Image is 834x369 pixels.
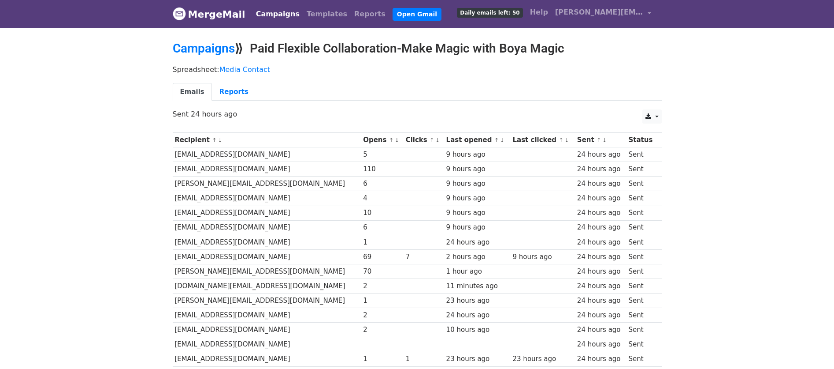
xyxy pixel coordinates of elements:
[575,133,626,147] th: Sent
[173,147,361,162] td: [EMAIL_ADDRESS][DOMAIN_NAME]
[173,7,186,20] img: MergeMail logo
[446,150,508,160] div: 9 hours ago
[577,150,624,160] div: 24 hours ago
[577,354,624,364] div: 24 hours ago
[626,133,657,147] th: Status
[577,179,624,189] div: 24 hours ago
[453,4,526,21] a: Daily emails left: 50
[363,310,401,320] div: 2
[173,41,662,56] h2: ⟫ Paid Flexible Collaboration-Make Magic with Boya Magic
[363,179,401,189] div: 6
[173,41,235,56] a: Campaigns
[626,323,657,337] td: Sent
[363,164,401,174] div: 110
[446,237,508,248] div: 24 hours ago
[500,137,504,143] a: ↓
[577,252,624,262] div: 24 hours ago
[406,354,442,364] div: 1
[602,137,607,143] a: ↓
[446,281,508,291] div: 11 minutes ago
[173,308,361,323] td: [EMAIL_ADDRESS][DOMAIN_NAME]
[577,281,624,291] div: 24 hours ago
[446,310,508,320] div: 24 hours ago
[252,5,303,23] a: Campaigns
[173,220,361,235] td: [EMAIL_ADDRESS][DOMAIN_NAME]
[626,294,657,308] td: Sent
[555,7,643,18] span: [PERSON_NAME][EMAIL_ADDRESS][DOMAIN_NAME]
[394,137,399,143] a: ↓
[446,252,508,262] div: 2 hours ago
[173,249,361,264] td: [EMAIL_ADDRESS][DOMAIN_NAME]
[559,137,563,143] a: ↑
[173,83,212,101] a: Emails
[173,191,361,206] td: [EMAIL_ADDRESS][DOMAIN_NAME]
[363,208,401,218] div: 10
[577,164,624,174] div: 24 hours ago
[513,354,573,364] div: 23 hours ago
[363,193,401,203] div: 4
[363,325,401,335] div: 2
[173,65,662,74] p: Spreadsheet:
[173,323,361,337] td: [EMAIL_ADDRESS][DOMAIN_NAME]
[577,310,624,320] div: 24 hours ago
[173,352,361,366] td: [EMAIL_ADDRESS][DOMAIN_NAME]
[173,264,361,279] td: [PERSON_NAME][EMAIL_ADDRESS][DOMAIN_NAME]
[577,267,624,277] div: 24 hours ago
[626,206,657,220] td: Sent
[446,296,508,306] div: 23 hours ago
[173,337,361,352] td: [EMAIL_ADDRESS][DOMAIN_NAME]
[406,252,442,262] div: 7
[626,279,657,294] td: Sent
[446,193,508,203] div: 9 hours ago
[173,109,662,119] p: Sent 24 hours ago
[446,208,508,218] div: 9 hours ago
[577,208,624,218] div: 24 hours ago
[552,4,655,24] a: [PERSON_NAME][EMAIL_ADDRESS][DOMAIN_NAME]
[577,222,624,233] div: 24 hours ago
[212,83,256,101] a: Reports
[446,325,508,335] div: 10 hours ago
[351,5,389,23] a: Reports
[363,237,401,248] div: 1
[446,222,508,233] div: 9 hours ago
[446,267,508,277] div: 1 hour ago
[446,179,508,189] div: 9 hours ago
[393,8,441,21] a: Open Gmail
[173,235,361,249] td: [EMAIL_ADDRESS][DOMAIN_NAME]
[494,137,499,143] a: ↑
[435,137,440,143] a: ↓
[626,352,657,366] td: Sent
[577,193,624,203] div: 24 hours ago
[363,267,401,277] div: 70
[513,252,573,262] div: 9 hours ago
[219,65,270,74] a: Media Contact
[173,177,361,191] td: [PERSON_NAME][EMAIL_ADDRESS][DOMAIN_NAME]
[626,249,657,264] td: Sent
[173,294,361,308] td: [PERSON_NAME][EMAIL_ADDRESS][DOMAIN_NAME]
[363,150,401,160] div: 5
[626,308,657,323] td: Sent
[626,235,657,249] td: Sent
[446,164,508,174] div: 9 hours ago
[511,133,575,147] th: Last clicked
[626,337,657,352] td: Sent
[363,296,401,306] div: 1
[363,222,401,233] div: 6
[363,354,401,364] div: 1
[404,133,444,147] th: Clicks
[212,137,217,143] a: ↑
[218,137,222,143] a: ↓
[444,133,511,147] th: Last opened
[564,137,569,143] a: ↓
[389,137,394,143] a: ↑
[173,279,361,294] td: [DOMAIN_NAME][EMAIL_ADDRESS][DOMAIN_NAME]
[577,339,624,350] div: 24 hours ago
[173,162,361,177] td: [EMAIL_ADDRESS][DOMAIN_NAME]
[626,147,657,162] td: Sent
[173,133,361,147] th: Recipient
[363,281,401,291] div: 2
[577,325,624,335] div: 24 hours ago
[526,4,552,21] a: Help
[446,354,508,364] div: 23 hours ago
[173,206,361,220] td: [EMAIL_ADDRESS][DOMAIN_NAME]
